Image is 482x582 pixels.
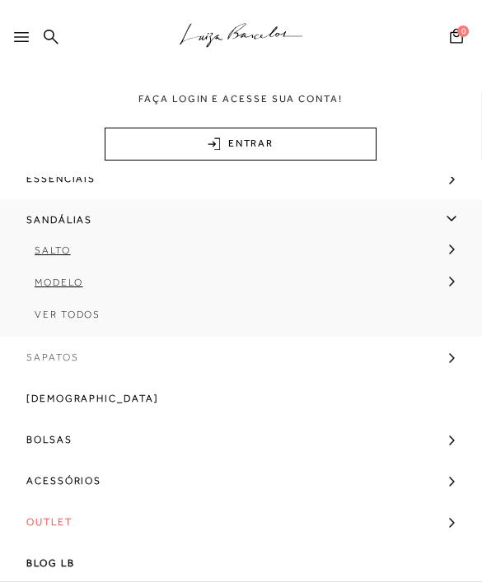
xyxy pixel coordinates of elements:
span: Ver Todos [35,309,101,320]
span: Sandálias [26,199,92,240]
span: Outlet [26,501,73,542]
span: Modelo [35,277,83,288]
a: ENTRAR [105,128,377,161]
span: Salto [35,244,71,256]
span: [DEMOGRAPHIC_DATA] [26,378,159,419]
span: Bolsas [26,419,73,460]
span: Acessórios [26,460,101,501]
span: Essenciais [26,158,96,199]
span: Sapatos [26,337,78,378]
span: 0 [457,26,469,37]
button: 0 [445,27,468,49]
